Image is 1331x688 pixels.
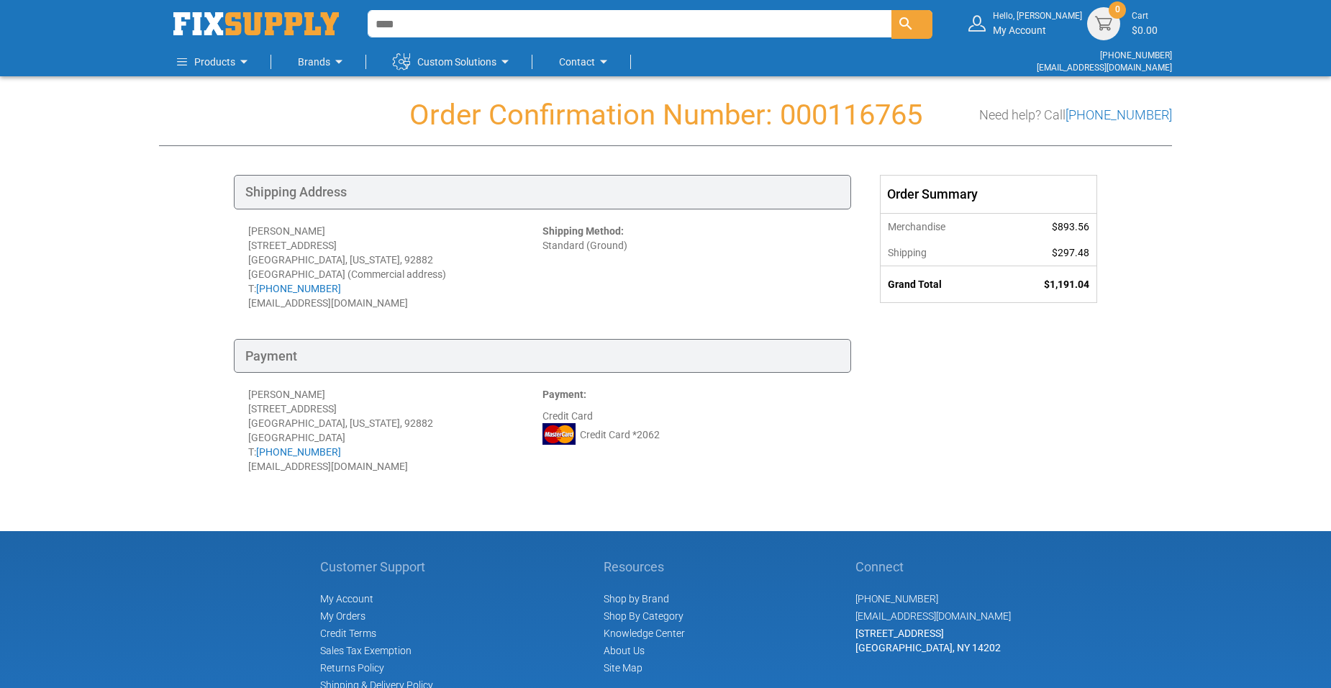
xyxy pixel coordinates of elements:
div: Payment [234,339,851,374]
div: Order Summary [881,176,1096,213]
a: Shop By Category [604,610,683,622]
a: [EMAIL_ADDRESS][DOMAIN_NAME] [1037,63,1172,73]
th: Merchandise [881,213,999,240]
a: [PHONE_NUMBER] [256,283,341,294]
img: MC [542,423,576,445]
span: 0 [1115,4,1120,16]
h3: Need help? Call [979,108,1172,122]
a: Site Map [604,662,642,674]
a: About Us [604,645,645,656]
a: [PHONE_NUMBER] [1100,50,1172,60]
h5: Customer Support [320,560,433,574]
span: My Orders [320,610,365,622]
span: $1,191.04 [1044,279,1089,290]
span: [STREET_ADDRESS] [GEOGRAPHIC_DATA], NY 14202 [855,628,1001,653]
a: [PHONE_NUMBER] [855,593,938,605]
h5: Connect [855,560,1011,574]
th: Shipping [881,240,999,266]
strong: Shipping Method: [542,225,624,237]
a: Returns Policy [320,662,384,674]
a: Knowledge Center [604,628,685,639]
div: My Account [993,10,1082,37]
a: [EMAIL_ADDRESS][DOMAIN_NAME] [855,610,1011,622]
a: Shop by Brand [604,593,669,605]
a: Brands [298,47,347,76]
a: Products [177,47,253,76]
span: $297.48 [1052,247,1089,258]
span: Credit Card *2062 [580,427,660,442]
div: Standard (Ground) [542,224,837,310]
span: $893.56 [1052,221,1089,232]
h5: Resources [604,560,685,574]
div: Shipping Address [234,175,851,209]
span: $0.00 [1132,24,1158,36]
a: Custom Solutions [393,47,514,76]
small: Cart [1132,10,1158,22]
span: Sales Tax Exemption [320,645,412,656]
a: [PHONE_NUMBER] [256,446,341,458]
span: My Account [320,593,373,605]
strong: Payment: [542,389,586,400]
div: Credit Card [542,387,837,474]
div: [PERSON_NAME] [STREET_ADDRESS] [GEOGRAPHIC_DATA], [US_STATE], 92882 [GEOGRAPHIC_DATA] T: [EMAIL_A... [248,387,542,474]
span: Credit Terms [320,628,376,639]
a: store logo [173,12,339,35]
h1: Order Confirmation Number: 000116765 [159,99,1172,131]
a: [PHONE_NUMBER] [1066,107,1172,122]
small: Hello, [PERSON_NAME] [993,10,1082,22]
strong: Grand Total [888,279,942,290]
img: Fix Industrial Supply [173,12,339,35]
div: [PERSON_NAME] [STREET_ADDRESS] [GEOGRAPHIC_DATA], [US_STATE], 92882 [GEOGRAPHIC_DATA] (Commercial... [248,224,542,310]
a: Contact [559,47,612,76]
